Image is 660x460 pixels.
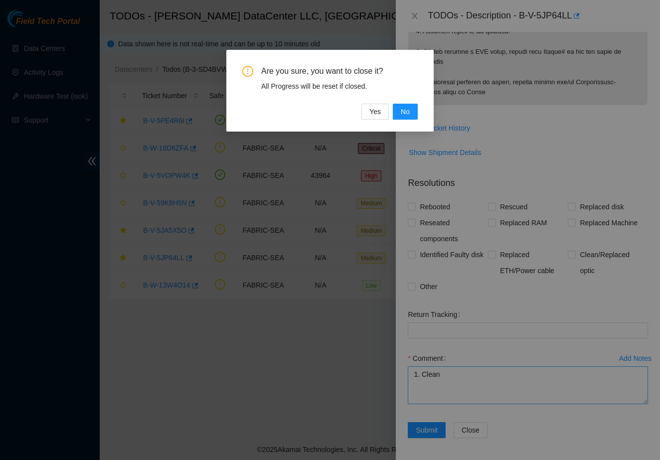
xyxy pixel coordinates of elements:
[361,104,389,120] button: Yes
[369,106,381,117] span: Yes
[393,104,418,120] button: No
[401,106,410,117] span: No
[261,66,418,77] span: Are you sure, you want to close it?
[242,66,253,77] span: exclamation-circle
[261,81,418,92] div: All Progress will be reset if closed.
